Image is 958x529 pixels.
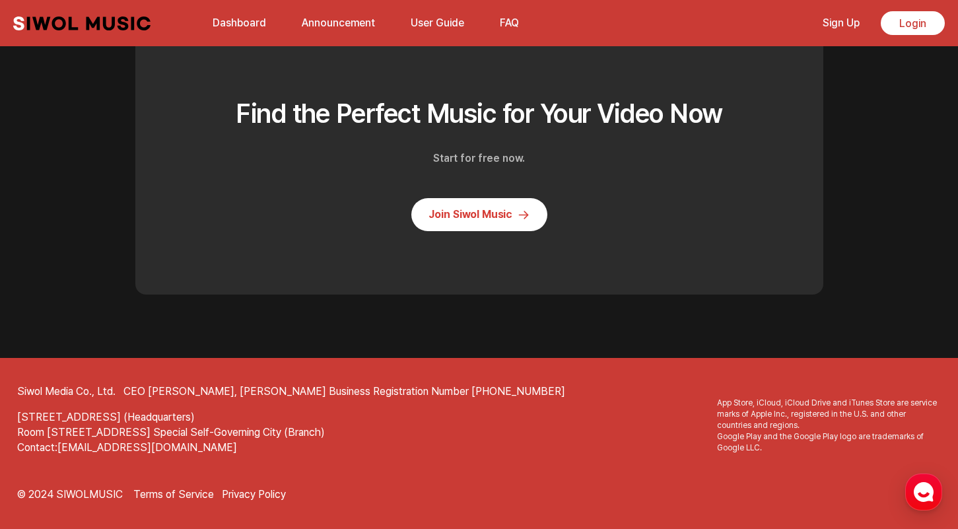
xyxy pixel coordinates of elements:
[881,11,945,35] a: Login
[222,487,286,503] a: Privacy Policy
[17,384,329,400] div: CEO [PERSON_NAME], [PERSON_NAME]
[234,151,724,166] p: Start for free now.
[17,487,123,503] p: © 2024 SIWOLMUSIC
[133,487,214,503] a: Terms of Service
[17,384,116,400] h2: Siwol Media Co., Ltd.
[411,198,547,231] a: Join Siwol Music
[234,92,724,135] h2: Find the Perfect Music for Your Video Now
[17,410,941,425] address: [STREET_ADDRESS] (Headquarters)
[815,9,868,37] a: Sign Up
[205,9,274,37] a: Dashboard
[403,9,472,37] a: User Guide
[329,384,565,400] p: Business Registration Number [PHONE_NUMBER]
[87,419,170,452] a: Messages
[195,439,228,449] span: Settings
[294,9,383,37] a: Announcement
[34,439,57,449] span: Home
[17,425,941,441] address: Room [STREET_ADDRESS] Special Self-Governing City (Branch)
[4,419,87,452] a: Home
[717,398,941,454] span: App Store, iCloud, iCloud Drive and iTunes Store are service marks of Apple Inc., registered in t...
[170,419,254,452] a: Settings
[110,439,149,450] span: Messages
[17,441,941,456] p: Contact: [EMAIL_ADDRESS][DOMAIN_NAME]
[492,7,527,39] button: FAQ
